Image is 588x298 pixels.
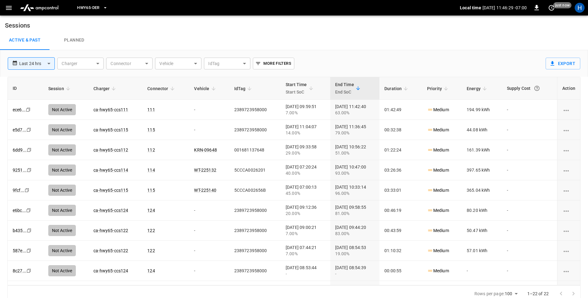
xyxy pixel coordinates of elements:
[462,180,502,200] td: 365.04 kWh
[48,124,76,135] div: Not Active
[286,103,325,116] div: [DATE] 09:59:51
[474,291,504,297] p: Rows per page:
[335,124,375,136] div: [DATE] 11:36:45
[13,208,26,213] a: e6bc...
[48,185,76,196] div: Not Active
[286,271,325,277] div: -
[507,83,552,94] div: Supply Cost
[286,124,325,136] div: [DATE] 11:04:07
[26,227,32,234] div: copy
[147,188,155,193] a: 115
[194,147,217,152] a: KRN-09648
[286,130,325,136] div: 14.00%
[229,140,281,160] td: 001681137648
[147,168,155,173] a: 114
[234,85,254,92] span: IdTag
[379,180,422,200] td: 03:33:01
[427,85,450,92] span: Priority
[467,85,489,92] span: Energy
[384,85,410,92] span: Duration
[562,167,575,173] div: charging session options
[286,150,325,156] div: 29.00%
[502,160,557,180] td: -
[93,248,128,253] a: ca-hwy65-ccs122
[427,127,449,133] p: Medium
[93,228,128,233] a: ca-hwy65-ccs122
[335,150,375,156] div: 51.00%
[562,207,575,213] div: charging session options
[286,164,325,176] div: [DATE] 07:20:24
[286,265,325,277] div: [DATE] 08:53:44
[562,127,575,133] div: charging session options
[462,140,502,160] td: 161.39 kWh
[229,180,281,200] td: 5CCCA002656B
[286,110,325,116] div: 7.00%
[335,190,375,196] div: 96.00%
[562,227,575,234] div: charging session options
[482,5,527,11] p: [DATE] 11:46:29 -07:00
[189,200,229,221] td: -
[194,85,217,92] span: Vehicle
[335,88,354,96] p: End SoC
[48,225,76,236] div: Not Active
[189,261,229,281] td: -
[335,265,375,277] div: [DATE] 08:54:39
[26,247,32,254] div: copy
[527,291,549,297] p: 1–22 of 22
[13,228,27,233] a: b435...
[286,285,325,297] div: [DATE] 08:43:09
[427,187,449,194] p: Medium
[562,268,575,274] div: charging session options
[335,210,375,217] div: 81.00%
[335,244,375,257] div: [DATE] 08:54:53
[93,268,128,273] a: ca-hwy65-ccs124
[335,251,375,257] div: 19.00%
[26,126,32,133] div: copy
[335,184,375,196] div: [DATE] 10:33:14
[147,107,155,112] a: 111
[502,120,557,140] td: -
[77,4,99,11] span: HWY65-DER
[48,205,76,216] div: Not Active
[25,106,32,113] div: copy
[335,285,375,297] div: [DATE] 08:49:22
[147,85,176,92] span: Connector
[547,3,556,13] button: set refresh interval
[335,130,375,136] div: 79.00%
[335,164,375,176] div: [DATE] 10:47:00
[502,261,557,281] td: -
[286,170,325,176] div: 40.00%
[229,241,281,261] td: 2389723958000
[286,230,325,237] div: 7.00%
[379,140,422,160] td: 01:22:24
[194,168,216,173] a: WT-225132
[335,81,354,96] div: End Time
[229,120,281,140] td: 2389723958000
[48,144,76,156] div: Not Active
[502,140,557,160] td: -
[427,147,449,153] p: Medium
[502,241,557,261] td: -
[286,204,325,217] div: [DATE] 09:12:36
[427,107,449,113] p: Medium
[502,100,557,120] td: -
[13,168,27,173] a: 9251...
[379,221,422,241] td: 00:43:59
[286,144,325,156] div: [DATE] 09:33:58
[379,241,422,261] td: 01:10:32
[189,100,229,120] td: -
[93,168,128,173] a: ca-hwy65-ccs114
[93,85,118,92] span: Charger
[462,120,502,140] td: 44.08 kWh
[557,77,580,100] th: Action
[147,228,155,233] a: 122
[562,248,575,254] div: charging session options
[229,200,281,221] td: 2389723958000
[335,230,375,237] div: 83.00%
[462,261,502,281] td: -
[18,2,61,14] img: ampcontrol.io logo
[13,107,26,112] a: ece6...
[335,81,362,96] span: End TimeEnd SoC
[427,167,449,173] p: Medium
[13,147,27,152] a: 6dd9...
